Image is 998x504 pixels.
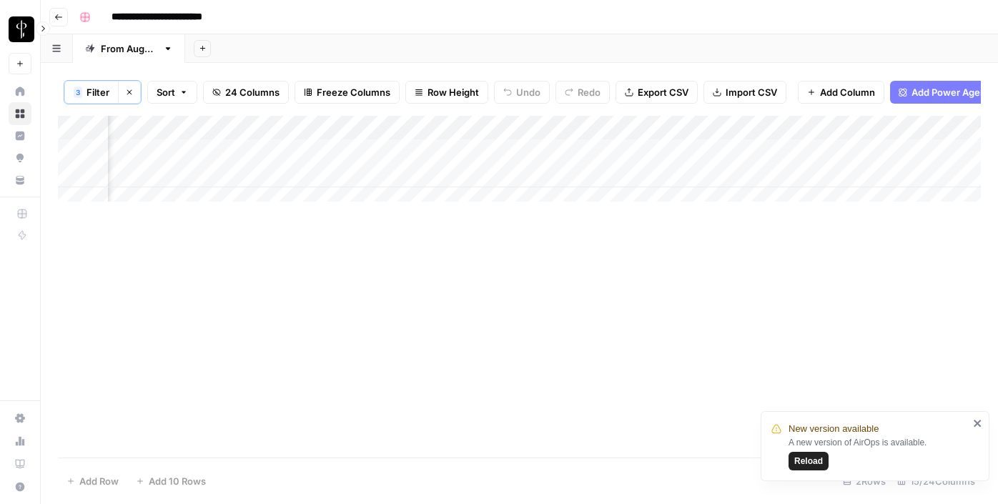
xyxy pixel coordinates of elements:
[638,85,688,99] span: Export CSV
[494,81,550,104] button: Undo
[9,16,34,42] img: LP Production Workloads Logo
[157,85,175,99] span: Sort
[820,85,875,99] span: Add Column
[74,87,82,98] div: 3
[405,81,488,104] button: Row Height
[789,436,969,470] div: A new version of AirOps is available.
[317,85,390,99] span: Freeze Columns
[79,474,119,488] span: Add Row
[973,417,983,429] button: close
[58,470,127,493] button: Add Row
[703,81,786,104] button: Import CSV
[9,124,31,147] a: Insights
[837,470,891,493] div: 2 Rows
[76,87,80,98] span: 3
[516,85,540,99] span: Undo
[64,81,118,104] button: 3Filter
[578,85,601,99] span: Redo
[87,85,109,99] span: Filter
[101,41,157,56] div: From [DATE]
[616,81,698,104] button: Export CSV
[555,81,610,104] button: Redo
[9,430,31,453] a: Usage
[9,80,31,103] a: Home
[428,85,479,99] span: Row Height
[9,147,31,169] a: Opportunities
[798,81,884,104] button: Add Column
[789,422,879,436] span: New version available
[9,11,31,47] button: Workspace: LP Production Workloads
[9,453,31,475] a: Learning Hub
[794,455,823,468] span: Reload
[789,452,829,470] button: Reload
[149,474,206,488] span: Add 10 Rows
[9,102,31,125] a: Browse
[147,81,197,104] button: Sort
[203,81,289,104] button: 24 Columns
[911,85,989,99] span: Add Power Agent
[127,470,214,493] button: Add 10 Rows
[9,407,31,430] a: Settings
[726,85,777,99] span: Import CSV
[9,475,31,498] button: Help + Support
[225,85,280,99] span: 24 Columns
[891,470,981,493] div: 15/24 Columns
[890,81,998,104] button: Add Power Agent
[73,34,185,63] a: From [DATE]
[295,81,400,104] button: Freeze Columns
[9,169,31,192] a: Your Data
